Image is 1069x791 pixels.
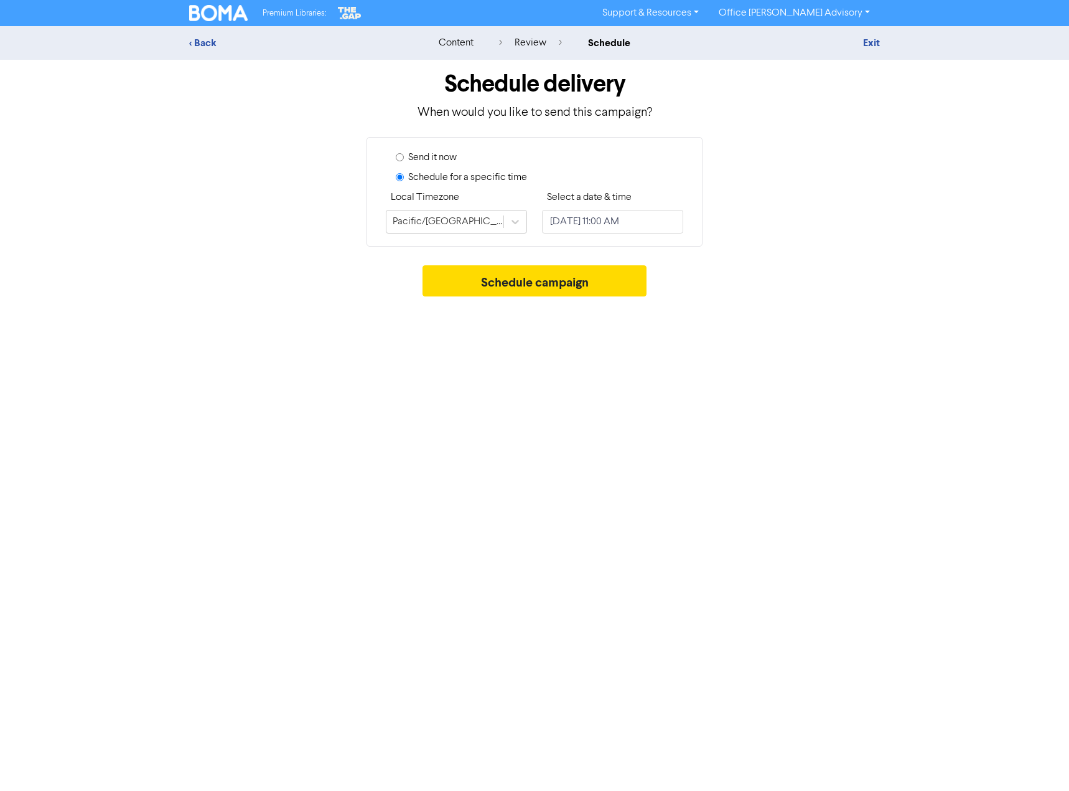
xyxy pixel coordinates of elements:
img: The Gap [336,5,363,21]
label: Schedule for a specific time [408,170,527,185]
label: Local Timezone [391,190,459,205]
a: Support & Resources [592,3,709,23]
img: BOMA Logo [189,5,248,21]
h1: Schedule delivery [189,70,880,98]
a: Exit [863,37,880,49]
div: Pacific/[GEOGRAPHIC_DATA] [393,214,505,229]
input: Click to select a date [542,210,683,234]
div: < Back [189,36,407,50]
button: Schedule campaign [422,265,647,296]
div: schedule [588,36,630,50]
a: Office [PERSON_NAME] Advisory [709,3,880,23]
div: review [499,36,562,50]
iframe: Chat Widget [1007,731,1069,791]
p: When would you like to send this campaign? [189,103,880,122]
div: content [439,36,474,50]
span: Premium Libraries: [263,9,326,17]
label: Select a date & time [547,190,632,205]
label: Send it now [408,150,457,165]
